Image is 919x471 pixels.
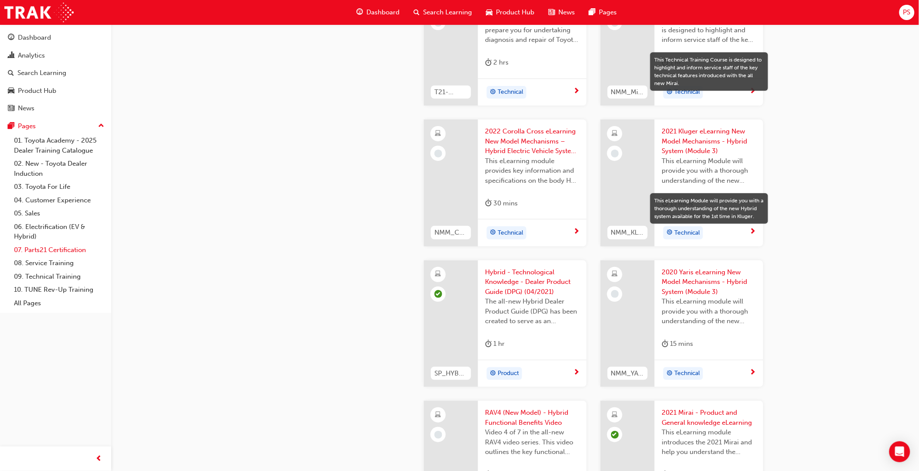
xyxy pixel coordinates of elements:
[98,120,104,132] span: up-icon
[599,7,617,17] span: Pages
[666,227,673,239] span: target-icon
[662,427,756,457] span: This eLearning module introduces the 2021 Mirai and help you understand the background to the veh...
[498,87,523,97] span: Technical
[434,228,468,238] span: NMM_CORX_082022_MODULE_5
[8,69,14,77] span: search-icon
[490,227,496,239] span: target-icon
[611,228,644,238] span: NMM_KLUGER_062021_MODULE_3
[498,228,523,238] span: Technical
[589,7,595,18] span: pages-icon
[435,269,441,280] span: learningResourceType_ELEARNING-icon
[485,126,580,156] span: 2022 Corolla Cross eLearning New Model Mechanisms – Hybrid Electric Vehicle System (Module 5)
[485,57,509,68] div: 2 hrs
[434,369,468,379] span: SP_HYBRID_TK0118_DPG
[435,128,441,140] span: learningResourceType_ELEARNING-icon
[485,156,580,186] span: This eLearning module provides key information and specifications on the body HEV systems associa...
[8,123,14,130] span: pages-icon
[485,297,580,326] span: The all-new Hybrid Dealer Product Guide (DPG) has been created to serve as an important introduct...
[612,128,618,140] span: learningResourceType_ELEARNING-icon
[485,427,580,457] span: Video 4 of 7 in the all-new RAV4 video series. This video outlines the key functional benefits fo...
[662,126,756,156] span: 2021 Kluger eLearning New Model Mechanisms - Hybrid System (Module 3)
[8,87,14,95] span: car-icon
[435,410,441,421] span: learningResourceType_ELEARNING-icon
[3,118,108,134] button: Pages
[407,3,479,21] a: search-iconSearch Learning
[424,119,587,246] a: NMM_CORX_082022_MODULE_52022 Corolla Cross eLearning New Model Mechanisms – Hybrid Electric Vehic...
[10,134,108,157] a: 01. Toyota Academy - 2025 Dealer Training Catalogue
[434,150,442,157] span: learningRecordVerb_NONE-icon
[485,198,518,209] div: 30 mins
[434,290,442,298] span: learningRecordVerb_COMPLETE-icon
[611,150,619,157] span: learningRecordVerb_NONE-icon
[558,7,575,17] span: News
[496,7,534,17] span: Product Hub
[4,3,74,22] img: Trak
[3,65,108,81] a: Search Learning
[490,87,496,98] span: target-icon
[662,338,693,349] div: 15 mins
[662,267,756,297] span: 2020 Yaris eLearning New Model Mechanisms - Hybrid System (Module 3)
[10,243,108,257] a: 07. Parts21 Certification
[485,15,580,45] span: This module is designed to prepare you for undertaking diagnosis and repair of Toyota & Lexus Ele...
[356,7,363,18] span: guage-icon
[10,220,108,243] a: 06. Electrification (EV & Hybrid)
[10,207,108,220] a: 05. Sales
[573,369,580,377] span: next-icon
[662,297,756,326] span: This eLearning module will provide you with a thorough understanding of the new Hybrid system ava...
[8,105,14,113] span: news-icon
[485,198,492,209] span: duration-icon
[10,194,108,207] a: 04. Customer Experience
[349,3,407,21] a: guage-iconDashboard
[541,3,582,21] a: news-iconNews
[750,228,756,236] span: next-icon
[573,228,580,236] span: next-icon
[8,52,14,60] span: chart-icon
[490,368,496,379] span: target-icon
[485,338,505,349] div: 1 hr
[3,83,108,99] a: Product Hub
[573,88,580,96] span: next-icon
[674,369,700,379] span: Technical
[18,51,45,61] div: Analytics
[485,57,492,68] span: duration-icon
[18,33,51,43] div: Dashboard
[601,260,763,387] a: NMM_YARIS_082020_MODULE_32020 Yaris eLearning New Model Mechanisms - Hybrid System (Module 3)This...
[18,121,36,131] div: Pages
[485,267,580,297] span: Hybrid - Technological Knowledge - Dealer Product Guide (DPG) (04/2021)
[424,260,587,387] a: SP_HYBRID_TK0118_DPGHybrid - Technological Knowledge - Dealer Product Guide (DPG) (04/2021)The al...
[889,441,910,462] div: Open Intercom Messenger
[611,87,644,97] span: NMM_Mirai_102021_Module_6
[655,197,764,220] div: This eLearning Module will provide you with a thorough understanding of the new Hybrid system ava...
[662,338,668,349] span: duration-icon
[18,86,56,96] div: Product Hub
[674,228,700,238] span: Technical
[3,100,108,116] a: News
[662,408,756,427] span: 2021 Mirai - Product and General knowledge eLearning
[750,88,756,96] span: next-icon
[434,87,468,97] span: T21-FOD_HVIS_PREREQ
[479,3,541,21] a: car-iconProduct Hub
[611,290,619,298] span: learningRecordVerb_NONE-icon
[899,5,915,20] button: PS
[3,30,108,46] a: Dashboard
[366,7,400,17] span: Dashboard
[601,119,763,246] a: NMM_KLUGER_062021_MODULE_32021 Kluger eLearning New Model Mechanisms - Hybrid System (Module 3)Th...
[434,431,442,439] span: learningRecordVerb_NONE-icon
[10,180,108,194] a: 03. Toyota For Life
[8,34,14,42] span: guage-icon
[611,431,619,439] span: learningRecordVerb_COMPLETE-icon
[10,283,108,297] a: 10. TUNE Rev-Up Training
[3,48,108,64] a: Analytics
[10,270,108,283] a: 09. Technical Training
[611,369,644,379] span: NMM_YARIS_082020_MODULE_3
[17,68,66,78] div: Search Learning
[423,7,472,17] span: Search Learning
[662,156,756,186] span: This eLearning Module will provide you with a thorough understanding of the new Hybrid system ava...
[413,7,420,18] span: search-icon
[548,7,555,18] span: news-icon
[10,297,108,310] a: All Pages
[750,369,756,377] span: next-icon
[612,410,618,421] span: learningResourceType_ELEARNING-icon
